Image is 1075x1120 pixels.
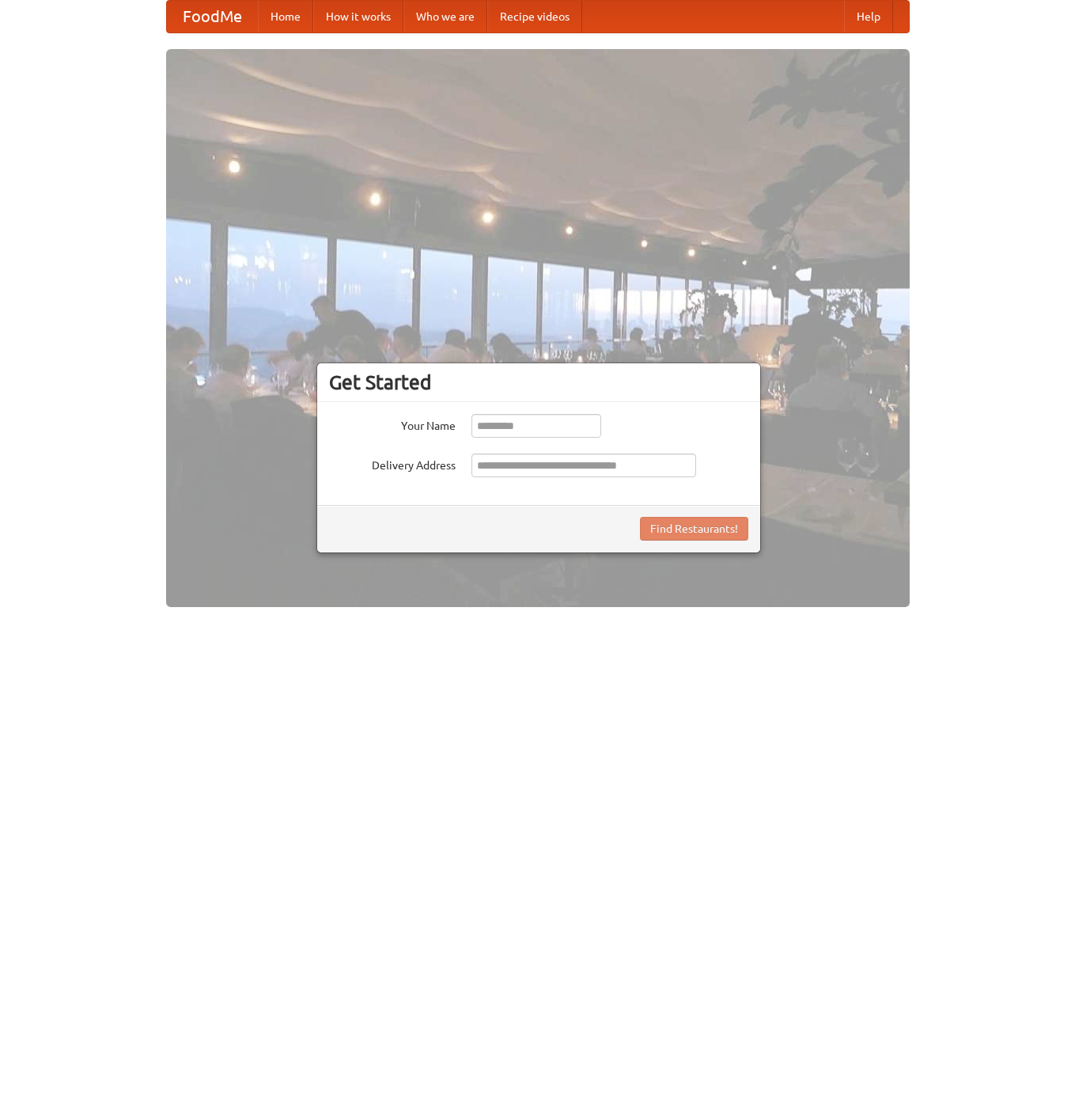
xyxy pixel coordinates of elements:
[258,1,313,32] a: Home
[329,414,456,434] label: Your Name
[329,370,748,394] h3: Get Started
[329,454,456,473] label: Delivery Address
[487,1,582,32] a: Recipe videos
[403,1,487,32] a: Who we are
[844,1,893,32] a: Help
[640,517,748,541] button: Find Restaurants!
[167,1,258,32] a: FoodMe
[313,1,403,32] a: How it works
